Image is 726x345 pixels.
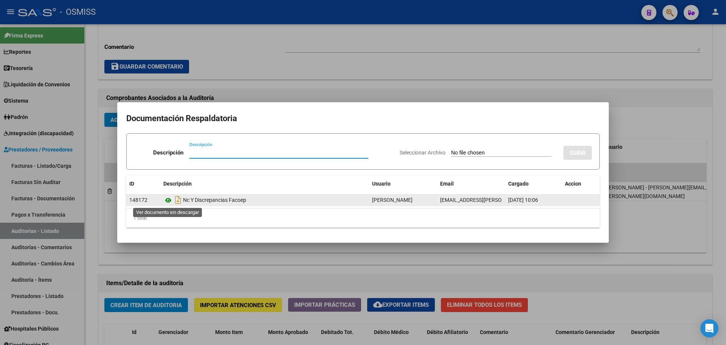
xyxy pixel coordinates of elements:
span: Accion [565,181,581,187]
span: Descripción [163,181,192,187]
datatable-header-cell: Accion [562,176,600,192]
span: Seleccionar Archivo [400,150,445,156]
span: [DATE] 10:06 [508,197,538,203]
datatable-header-cell: Descripción [160,176,369,192]
span: [EMAIL_ADDRESS][PERSON_NAME][DOMAIN_NAME] [440,197,565,203]
span: SUBIR [569,150,586,156]
button: SUBIR [563,146,592,160]
datatable-header-cell: Usuario [369,176,437,192]
h2: Documentación Respaldatoria [126,111,600,126]
span: 148172 [129,197,147,203]
p: Descripción [153,148,183,157]
datatable-header-cell: Email [437,176,505,192]
datatable-header-cell: Cargado [505,176,562,192]
datatable-header-cell: ID [126,176,160,192]
span: Usuario [372,181,391,187]
span: [PERSON_NAME] [372,197,413,203]
span: Cargado [508,181,529,187]
i: Descargar documento [173,194,183,206]
div: Open Intercom Messenger [700,319,718,337]
div: 1 total [126,209,600,228]
div: Nc Y Discrepancias Facoep [163,194,366,206]
span: ID [129,181,134,187]
span: Email [440,181,454,187]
